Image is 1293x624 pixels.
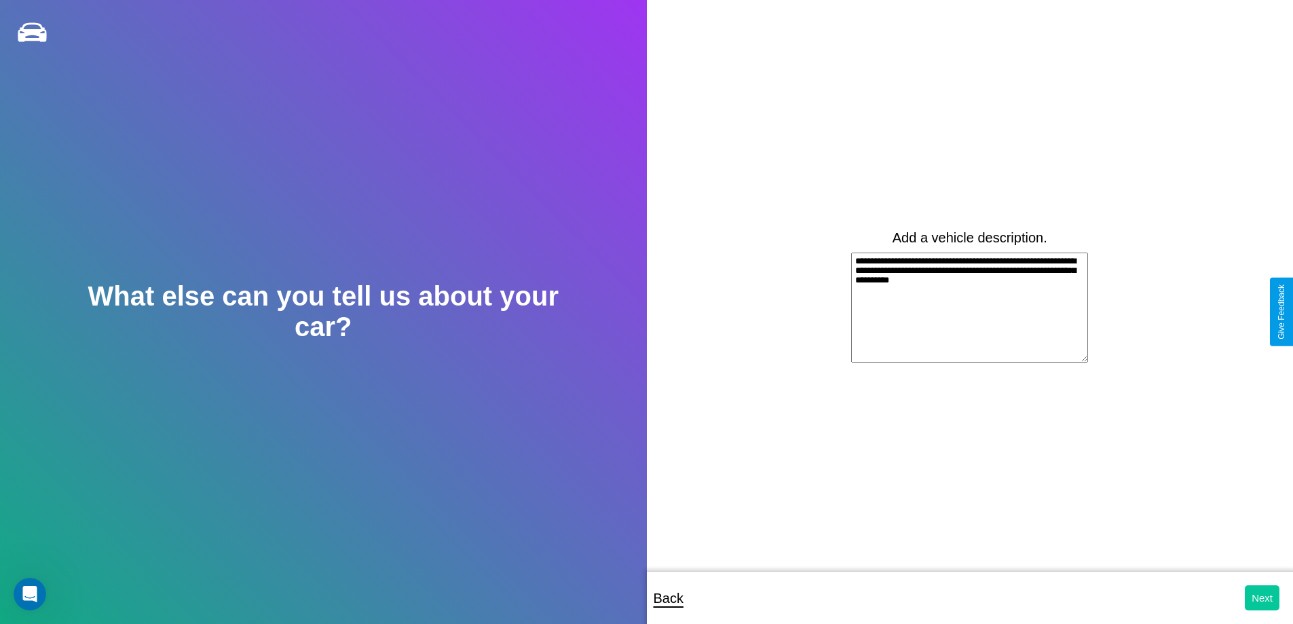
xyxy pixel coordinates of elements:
label: Add a vehicle description. [893,230,1047,246]
button: Next [1245,585,1279,610]
div: Give Feedback [1277,285,1286,339]
iframe: Intercom live chat [14,578,46,610]
p: Back [654,586,683,610]
h2: What else can you tell us about your car? [64,281,582,342]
